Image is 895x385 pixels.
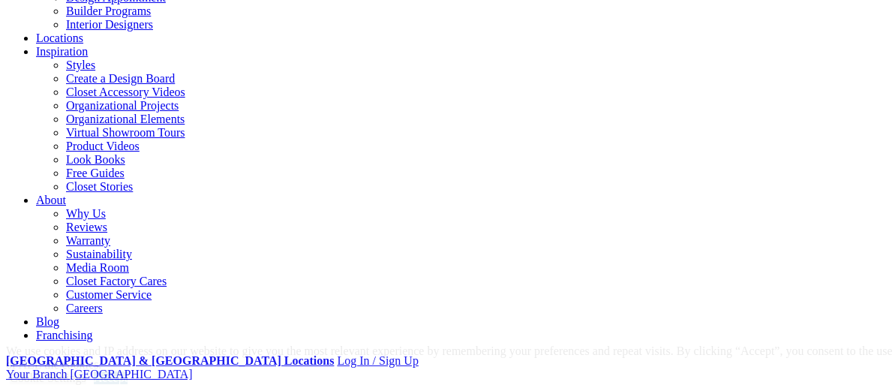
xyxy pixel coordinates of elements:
[36,329,93,341] a: Franchising
[66,261,129,274] a: Media Room
[6,344,895,371] div: We use cookies and IP address on our website to give you the most relevant experience by remember...
[66,72,175,85] a: Create a Design Board
[36,194,66,206] a: About
[36,32,83,44] a: Locations
[66,275,167,287] a: Closet Factory Cares
[36,45,88,58] a: Inspiration
[10,371,86,384] a: Cookie Settings
[66,207,106,220] a: Why Us
[66,248,132,260] a: Sustainability
[66,59,95,71] a: Styles
[66,126,185,139] a: Virtual Showroom Tours
[66,167,125,179] a: Free Guides
[66,234,110,247] a: Warranty
[66,86,185,98] a: Closet Accessory Videos
[66,302,103,314] a: Careers
[66,180,133,193] a: Closet Stories
[66,153,125,166] a: Look Books
[66,140,140,152] a: Product Videos
[36,315,59,328] a: Blog
[66,113,185,125] a: Organizational Elements
[66,18,153,31] a: Interior Designers
[66,99,179,112] a: Organizational Projects
[94,371,128,384] a: Accept
[66,221,107,233] a: Reviews
[66,288,152,301] a: Customer Service
[66,5,151,17] a: Builder Programs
